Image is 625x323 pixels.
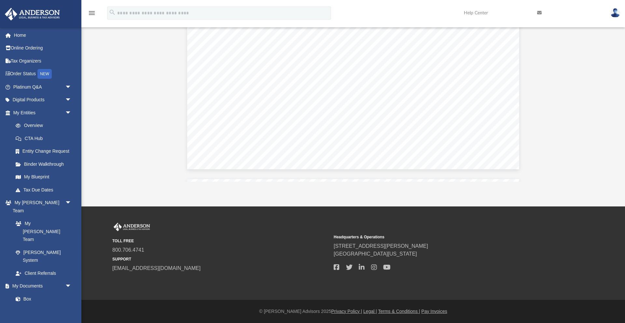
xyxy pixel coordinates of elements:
[5,42,81,55] a: Online Ordering
[5,196,78,217] a: My [PERSON_NAME] Teamarrow_drop_down
[239,87,285,94] span: Return Due Date:
[65,196,78,210] span: arrow_drop_down
[9,246,78,267] a: [PERSON_NAME] System
[363,309,377,314] a: Legal |
[9,267,78,280] a: Client Referrals
[5,93,81,106] a: Digital Productsarrow_drop_down
[226,105,478,112] span: further. Please reach back out to your law coordinator and request the modifications and we will
[324,55,356,62] span: Disregarded
[9,145,81,158] a: Entity Change Request
[610,8,620,18] img: User Pic
[324,77,444,83] span: No federal tax return is required for this entity
[324,66,342,72] span: [DATE]
[88,9,96,17] i: menu
[5,54,81,67] a: Tax Organizers
[109,13,598,181] div: File preview
[109,9,116,16] i: search
[324,87,344,94] span: [DATE]
[258,26,292,33] span: Information
[5,29,81,42] a: Home
[239,44,256,51] span: EIN #:
[378,309,420,314] a: Terms & Conditions |
[331,309,362,314] a: Privacy Policy |
[5,80,81,93] a: Platinum Q&Aarrow_drop_down
[324,44,330,51] span: 39
[3,8,62,21] img: Anderson Advisors Platinum Portal
[81,308,625,315] div: © [PERSON_NAME] Advisors 2025
[239,66,277,72] span: Tax Year End:
[245,26,256,33] span: Tax
[112,247,144,253] a: 800.706.4741
[9,158,81,171] a: Binder Walkthrough
[9,217,75,246] a: My [PERSON_NAME] Team
[65,93,78,107] span: arrow_drop_down
[112,238,329,244] small: TOLL FREE
[5,67,81,81] a: Order StatusNEW
[226,98,460,105] span: If any of the above information is incorrect or you would like to modify, STOP and go no
[65,106,78,119] span: arrow_drop_down
[421,309,447,314] a: Pay Invoices
[334,251,417,257] a: [GEOGRAPHIC_DATA][US_STATE]
[9,183,81,196] a: Tax Due Dates
[330,44,333,51] span: -
[37,69,52,79] div: NEW
[333,44,355,51] span: 3783093
[226,113,331,119] span: send you a revised operating agreement.
[9,171,78,184] a: My Blueprint
[5,106,81,119] a: My Entitiesarrow_drop_down
[334,243,428,249] a: [STREET_ADDRESS][PERSON_NAME]
[88,12,96,17] a: menu
[65,80,78,94] span: arrow_drop_down
[9,132,81,145] a: CTA Hub
[226,26,243,33] span: Entity
[9,292,75,305] a: Box
[65,280,78,293] span: arrow_drop_down
[112,265,201,271] a: [EMAIL_ADDRESS][DOMAIN_NAME]
[239,77,285,83] span: Tax Return Form:
[112,223,151,231] img: Anderson Advisors Platinum Portal
[112,256,329,262] small: SUPPORT
[109,13,598,181] div: Document Viewer
[9,119,81,132] a: Overview
[239,55,268,62] span: Tax Status:
[334,234,550,240] small: Headquarters & Operations
[5,280,78,293] a: My Documentsarrow_drop_down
